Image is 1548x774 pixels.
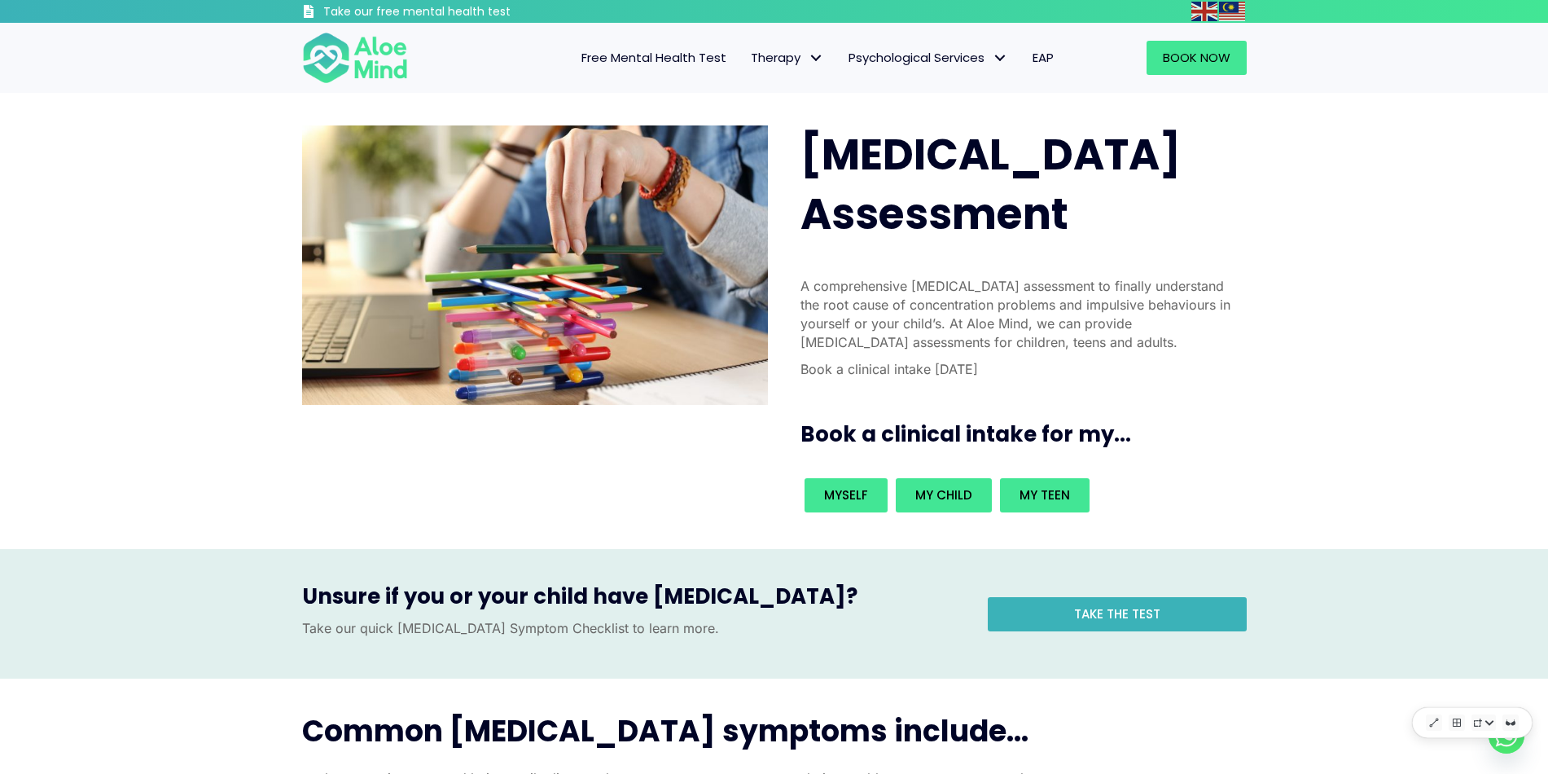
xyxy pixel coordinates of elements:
a: Whatsapp [1489,718,1524,754]
h3: Unsure if you or your child have [MEDICAL_DATA]? [302,582,963,619]
span: Book Now [1163,49,1230,66]
span: Take the test [1074,605,1160,622]
img: en [1191,2,1217,21]
h3: Book a clinical intake for my... [800,420,1253,449]
span: Psychological Services [849,49,1008,66]
span: My teen [1020,486,1070,504]
span: Therapy: submenu [805,46,828,70]
span: Therapy [751,49,824,66]
a: Myself [805,478,888,512]
h3: Take our free mental health test [323,4,598,20]
a: Take our free mental health test [302,4,598,23]
a: Take the test [988,597,1247,631]
div: Book an intake for my... [800,474,1237,517]
span: My child [915,486,972,504]
p: Take our quick [MEDICAL_DATA] Symptom Checklist to learn more. [302,619,963,638]
span: Myself [824,486,868,504]
a: TherapyTherapy: submenu [739,41,836,75]
span: EAP [1033,49,1054,66]
a: Psychological ServicesPsychological Services: submenu [836,41,1020,75]
span: Free Mental Health Test [581,49,726,66]
img: ms [1219,2,1245,21]
span: Psychological Services: submenu [989,46,1012,70]
p: Book a clinical intake [DATE] [800,360,1237,379]
a: Book Now [1147,41,1247,75]
nav: Menu [429,41,1066,75]
a: English [1191,2,1219,19]
img: ADHD photo [302,125,768,405]
span: Common [MEDICAL_DATA] symptoms include... [302,710,1028,752]
a: My teen [1000,478,1090,512]
a: Malay [1219,2,1247,19]
a: My child [896,478,992,512]
a: EAP [1020,41,1066,75]
a: Free Mental Health Test [569,41,739,75]
p: A comprehensive [MEDICAL_DATA] assessment to finally understand the root cause of concentration p... [800,277,1237,353]
span: [MEDICAL_DATA] Assessment [800,125,1181,244]
img: Aloe mind Logo [302,31,408,85]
